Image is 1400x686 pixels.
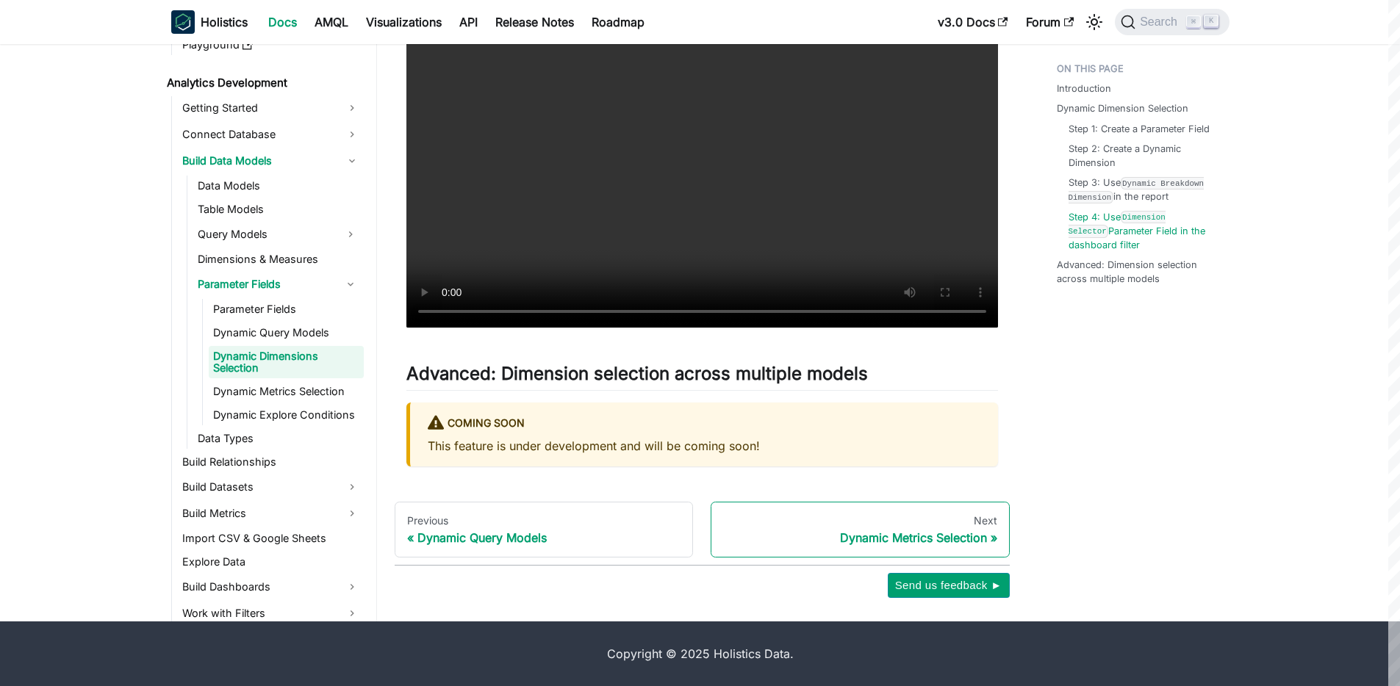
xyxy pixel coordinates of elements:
[1135,15,1186,29] span: Search
[209,299,364,319] a: Parameter Fields
[171,10,195,34] img: Holistics
[178,452,364,472] a: Build Relationships
[711,502,1010,557] a: NextDynamic Metrics Selection
[193,428,364,449] a: Data Types
[1115,9,1229,35] button: Search (Command+K)
[209,322,364,343] a: Dynamic Query Models
[178,602,364,625] a: Work with Filters
[209,405,364,425] a: Dynamic Explore Conditions
[1069,177,1205,203] code: Dynamic Breakdown Dimension
[162,73,364,93] a: Analytics Development
[428,437,980,455] p: This feature is under development and will be coming soon!
[357,10,450,34] a: Visualizations
[201,13,248,31] b: Holistics
[259,10,306,34] a: Docs
[395,502,1010,557] nav: Docs pages
[723,530,997,545] div: Dynamic Metrics Selection
[1083,10,1106,34] button: Switch between dark and light mode (currently light mode)
[1057,258,1221,286] a: Advanced: Dimension selection across multiple models
[193,176,364,196] a: Data Models
[1204,15,1218,28] kbd: K
[193,249,364,270] a: Dimensions & Measures
[487,10,583,34] a: Release Notes
[233,645,1168,662] div: Copyright © 2025 Holistics Data.
[1069,142,1215,170] a: Step 2: Create a Dynamic Dimension
[178,149,364,173] a: Build Data Models
[929,10,1017,34] a: v3.0 Docs
[723,514,997,527] div: Next
[395,502,694,557] a: PreviousDynamic Query Models
[895,576,1002,595] span: Send us feedback ►
[178,475,364,499] a: Build Datasets
[1186,15,1201,29] kbd: ⌘
[407,530,681,545] div: Dynamic Query Models
[178,552,364,572] a: Explore Data
[1017,10,1083,34] a: Forum
[178,96,364,120] a: Getting Started
[888,573,1010,598] button: Send us feedback ►
[1069,211,1166,237] code: Dimension Selector
[1069,122,1210,136] a: Step 1: Create a Parameter Field
[193,199,364,220] a: Table Models
[1069,210,1215,253] a: Step 4: UseDimension SelectorParameter Field in the dashboard filter
[193,223,337,246] a: Query Models
[450,10,487,34] a: API
[209,381,364,402] a: Dynamic Metrics Selection
[193,272,337,296] a: Parameter Fields
[337,223,364,246] button: Expand sidebar category 'Query Models'
[428,414,980,433] div: Coming Soon
[406,363,998,391] h2: Advanced: Dimension selection across multiple models
[178,528,364,549] a: Import CSV & Google Sheets
[178,123,364,146] a: Connect Database
[1057,82,1111,95] a: Introduction
[209,346,364,378] a: Dynamic Dimensions Selection
[178,35,364,55] a: Playground
[178,575,364,599] a: Build Dashboards
[407,514,681,527] div: Previous
[337,272,364,296] button: Collapse sidebar category 'Parameter Fields'
[178,502,364,525] a: Build Metrics
[583,10,653,34] a: Roadmap
[1057,101,1188,115] a: Dynamic Dimension Selection
[1069,176,1215,203] a: Step 3: UseDynamic Breakdown Dimensionin the report
[306,10,357,34] a: AMQL
[171,10,248,34] a: HolisticsHolistics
